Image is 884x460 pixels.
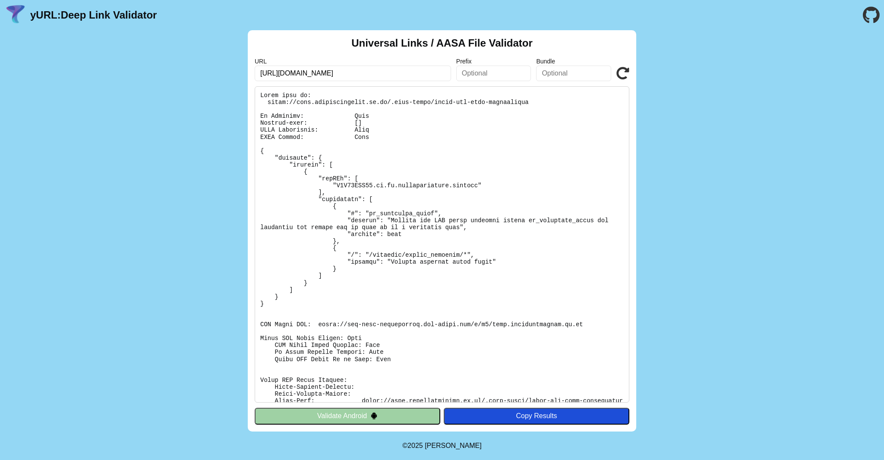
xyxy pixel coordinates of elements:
[370,412,378,419] img: droidIcon.svg
[456,58,531,65] label: Prefix
[4,4,27,26] img: yURL Logo
[255,58,451,65] label: URL
[30,9,157,21] a: yURL:Deep Link Validator
[425,442,482,449] a: Michael Ibragimchayev's Personal Site
[536,66,611,81] input: Optional
[407,442,423,449] span: 2025
[536,58,611,65] label: Bundle
[255,86,629,403] pre: Lorem ipsu do: sitam://cons.adipiscingelit.se.do/.eius-tempo/incid-utl-etdo-magnaaliqua En Admini...
[456,66,531,81] input: Optional
[255,408,440,424] button: Validate Android
[448,412,625,420] div: Copy Results
[402,432,481,460] footer: ©
[255,66,451,81] input: Required
[444,408,629,424] button: Copy Results
[351,37,533,49] h2: Universal Links / AASA File Validator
